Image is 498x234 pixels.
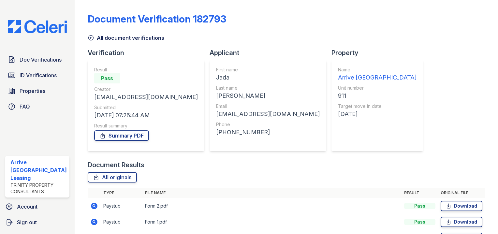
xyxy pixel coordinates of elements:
[5,53,69,66] a: Doc Verifications
[17,218,37,226] span: Sign out
[338,66,417,73] div: Name
[216,66,320,73] div: First name
[216,85,320,91] div: Last name
[10,182,67,195] div: Trinity Property Consultants
[404,203,435,209] div: Pass
[216,128,320,137] div: [PHONE_NUMBER]
[402,188,438,198] th: Result
[3,216,72,229] a: Sign out
[88,48,210,57] div: Verification
[94,123,198,129] div: Result summary
[142,214,402,230] td: Form 1.pdf
[331,48,428,57] div: Property
[88,172,137,183] a: All originals
[441,217,482,227] a: Download
[216,73,320,82] div: Jada
[210,48,331,57] div: Applicant
[88,34,164,42] a: All document verifications
[88,13,226,25] div: Document Verification 182793
[101,214,142,230] td: Paystub
[17,203,37,211] span: Account
[3,200,72,213] a: Account
[338,103,417,110] div: Target move in date
[441,201,482,211] a: Download
[101,198,142,214] td: Paystub
[94,111,198,120] div: [DATE] 07:26:44 AM
[404,219,435,225] div: Pass
[94,130,149,141] a: Summary PDF
[101,188,142,198] th: Type
[94,93,198,102] div: [EMAIL_ADDRESS][DOMAIN_NAME]
[94,104,198,111] div: Submitted
[5,69,69,82] a: ID Verifications
[216,110,320,119] div: [EMAIL_ADDRESS][DOMAIN_NAME]
[5,84,69,97] a: Properties
[216,103,320,110] div: Email
[338,91,417,100] div: 911
[338,66,417,82] a: Name Arrive [GEOGRAPHIC_DATA]
[94,66,198,73] div: Result
[3,20,72,33] img: CE_Logo_Blue-a8612792a0a2168367f1c8372b55b34899dd931a85d93a1a3d3e32e68fde9ad4.png
[88,160,144,169] div: Document Results
[338,73,417,82] div: Arrive [GEOGRAPHIC_DATA]
[5,100,69,113] a: FAQ
[20,87,45,95] span: Properties
[94,73,120,83] div: Pass
[438,188,485,198] th: Original file
[216,121,320,128] div: Phone
[20,56,62,64] span: Doc Verifications
[20,71,57,79] span: ID Verifications
[10,158,67,182] div: Arrive [GEOGRAPHIC_DATA] Leasing
[216,91,320,100] div: [PERSON_NAME]
[20,103,30,110] span: FAQ
[94,86,198,93] div: Creator
[142,198,402,214] td: Form 2.pdf
[142,188,402,198] th: File name
[338,85,417,91] div: Unit number
[338,110,417,119] div: [DATE]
